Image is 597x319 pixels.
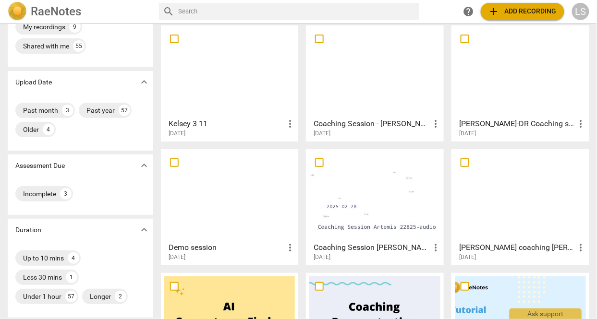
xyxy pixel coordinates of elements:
[23,125,39,134] div: Older
[137,158,151,173] button: Show more
[15,161,65,171] p: Assessment Due
[138,224,150,236] span: expand_more
[23,106,58,115] div: Past month
[137,75,151,89] button: Show more
[15,225,41,235] p: Duration
[481,3,564,20] button: Upload
[23,189,56,199] div: Incomplete
[138,76,150,88] span: expand_more
[86,106,115,115] div: Past year
[68,252,79,264] div: 4
[284,118,296,130] span: more_vert
[164,29,295,137] a: Kelsey 3 11[DATE]
[15,77,52,87] p: Upload Date
[309,153,440,261] a: Coaching Session [PERSON_NAME] 22825-audio[DATE]
[164,153,295,261] a: Demo session[DATE]
[169,130,185,138] span: [DATE]
[314,242,430,253] h3: Coaching Session Artemis 22825-audio
[60,188,72,200] div: 3
[23,41,69,51] div: Shared with me
[459,242,575,253] h3: Sally coaching Susan 2 5 25
[430,242,441,253] span: more_vert
[488,6,500,17] span: add
[69,21,81,33] div: 9
[31,5,81,18] h2: RaeNotes
[575,118,587,130] span: more_vert
[314,253,330,261] span: [DATE]
[90,292,111,301] div: Longer
[169,253,185,261] span: [DATE]
[23,22,65,32] div: My recordings
[62,105,73,116] div: 3
[459,130,476,138] span: [DATE]
[455,153,586,261] a: [PERSON_NAME] coaching [PERSON_NAME] 2 5 25[DATE]
[459,253,476,261] span: [DATE]
[510,308,582,319] div: Ask support
[572,3,589,20] button: LS
[575,242,587,253] span: more_vert
[8,2,27,21] img: Logo
[23,292,61,301] div: Under 1 hour
[115,291,126,302] div: 2
[23,272,62,282] div: Less 30 mins
[169,118,285,130] h3: Kelsey 3 11
[488,6,557,17] span: Add recording
[463,6,474,17] span: help
[284,242,296,253] span: more_vert
[309,29,440,137] a: Coaching Session - [PERSON_NAME] and [PERSON_NAME] 030525[DATE]
[455,29,586,137] a: [PERSON_NAME]-DR Coaching session -audio-03.10.25[DATE]
[137,223,151,237] button: Show more
[65,291,77,302] div: 57
[66,272,77,283] div: 1
[314,118,430,130] h3: Coaching Session - Tal and Glenn 030525
[43,124,54,135] div: 4
[178,4,415,19] input: Search
[163,6,174,17] span: search
[138,160,150,171] span: expand_more
[8,2,151,21] a: LogoRaeNotes
[459,118,575,130] h3: Vicki-DR Coaching session -audio-03.10.25
[430,118,441,130] span: more_vert
[119,105,130,116] div: 57
[460,3,477,20] a: Help
[314,130,330,138] span: [DATE]
[23,253,64,263] div: Up to 10 mins
[73,40,85,52] div: 55
[169,242,285,253] h3: Demo session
